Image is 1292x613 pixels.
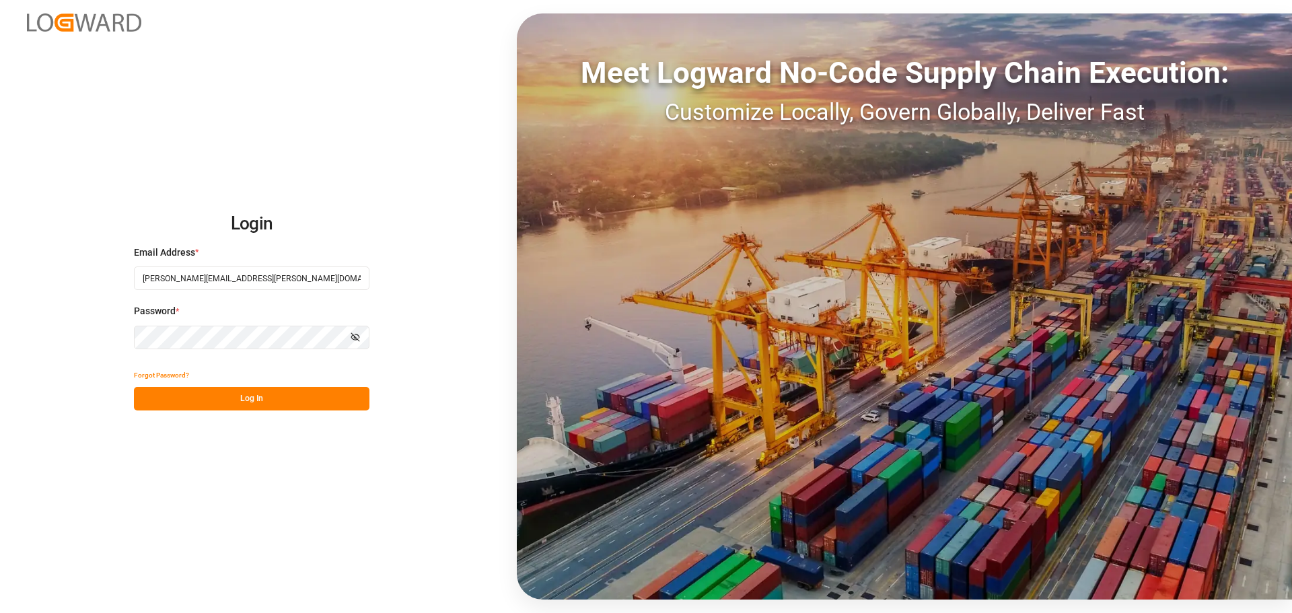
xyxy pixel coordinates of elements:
[134,266,369,290] input: Enter your email
[27,13,141,32] img: Logward_new_orange.png
[517,50,1292,95] div: Meet Logward No-Code Supply Chain Execution:
[134,387,369,410] button: Log In
[517,95,1292,129] div: Customize Locally, Govern Globally, Deliver Fast
[134,304,176,318] span: Password
[134,246,195,260] span: Email Address
[134,363,189,387] button: Forgot Password?
[134,203,369,246] h2: Login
